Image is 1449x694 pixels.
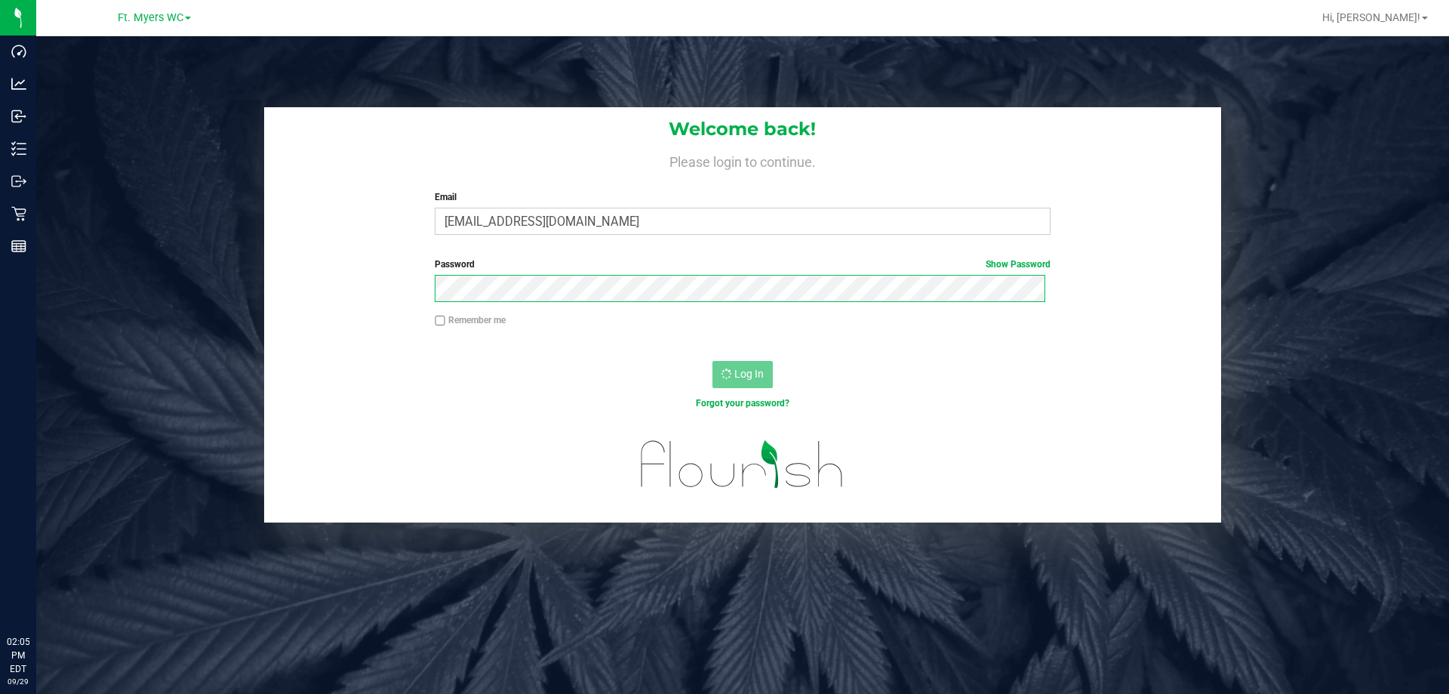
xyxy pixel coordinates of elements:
[435,313,506,327] label: Remember me
[118,11,183,24] span: Ft. Myers WC
[435,316,445,326] input: Remember me
[734,368,764,380] span: Log In
[1322,11,1420,23] span: Hi, [PERSON_NAME]!
[11,239,26,254] inline-svg: Reports
[264,119,1221,139] h1: Welcome back!
[986,259,1051,270] a: Show Password
[7,635,29,676] p: 02:05 PM EDT
[696,398,789,409] a: Forgot your password?
[712,361,773,388] button: Log In
[11,44,26,59] inline-svg: Dashboard
[11,206,26,221] inline-svg: Retail
[435,259,475,270] span: Password
[11,141,26,156] inline-svg: Inventory
[11,76,26,91] inline-svg: Analytics
[11,109,26,124] inline-svg: Inbound
[264,151,1221,169] h4: Please login to continue.
[435,190,1050,204] label: Email
[7,676,29,687] p: 09/29
[623,426,862,503] img: flourish_logo.svg
[11,174,26,189] inline-svg: Outbound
